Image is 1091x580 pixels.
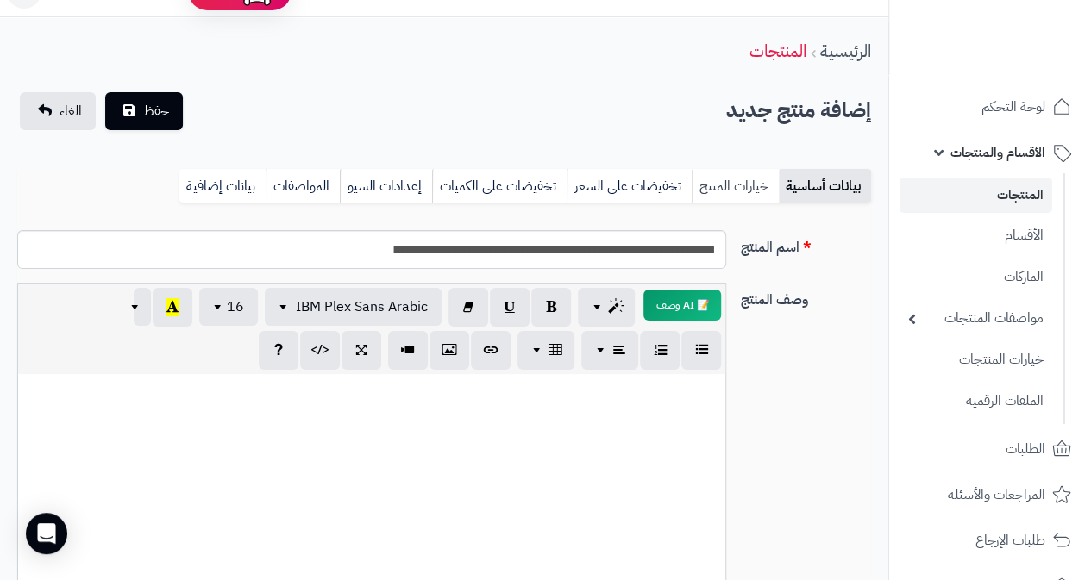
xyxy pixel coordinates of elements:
[900,341,1052,378] a: خيارات المنتجات
[981,95,1045,119] span: لوحة التحكم
[900,217,1052,254] a: الأقسام
[105,92,183,130] button: حفظ
[975,528,1045,552] span: طلبات الإرجاع
[948,483,1045,507] span: المراجعات والأسئلة
[900,428,1081,470] a: الطلبات
[1006,437,1045,461] span: الطلبات
[900,86,1081,128] a: لوحة التحكم
[950,140,1045,165] span: الأقسام والمنتجات
[900,520,1081,561] a: طلبات الإرجاع
[20,92,96,130] a: الغاء
[143,101,169,122] span: حفظ
[199,288,258,326] button: 16
[643,290,721,321] button: 📝 AI وصف
[227,296,244,317] span: 16
[820,38,871,64] a: الرئيسية
[340,169,432,203] a: إعدادات السيو
[567,169,692,203] a: تخفيضات على السعر
[900,259,1052,296] a: الماركات
[266,169,340,203] a: المواصفات
[296,296,428,317] span: IBM Plex Sans Arabic
[265,288,442,326] button: IBM Plex Sans Arabic
[26,513,67,554] div: Open Intercom Messenger
[432,169,567,203] a: تخفيضات على الكميات
[900,383,1052,420] a: الملفات الرقمية
[900,474,1081,515] a: المراجعات والأسئلة
[733,230,878,258] label: اسم المنتج
[900,300,1052,337] a: مواصفات المنتجات
[974,13,1075,49] img: logo-2.png
[692,169,779,203] a: خيارات المنتج
[900,178,1052,213] a: المنتجات
[726,93,871,128] h2: إضافة منتج جديد
[779,169,871,203] a: بيانات أساسية
[733,283,878,310] label: وصف المنتج
[60,101,82,122] span: الغاء
[749,38,806,64] a: المنتجات
[179,169,266,203] a: بيانات إضافية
